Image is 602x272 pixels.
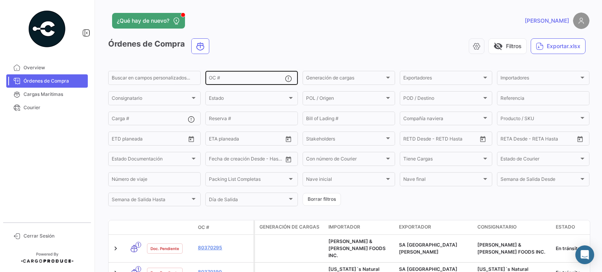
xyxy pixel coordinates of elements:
[150,245,179,252] span: Doc. Pendiente
[112,97,190,102] span: Consignatario
[477,242,545,255] span: MILLER & SMITH FOODS INC.
[556,223,575,231] span: Estado
[209,137,223,142] input: Desde
[6,101,88,114] a: Courier
[112,245,120,252] a: Expand/Collapse Row
[209,178,287,183] span: Packing List Completas
[112,157,190,163] span: Estado Documentación
[306,137,384,142] span: Stakeholders
[403,117,482,122] span: Compañía naviera
[403,137,417,142] input: Desde
[108,38,212,54] h3: Órdenes de Compra
[24,232,85,240] span: Cerrar Sesión
[493,41,503,51] span: visibility_off
[303,193,341,206] button: Borrar filtros
[575,245,594,264] div: Abrir Intercom Messenger
[192,39,209,54] button: Ocean
[520,137,555,142] input: Hasta
[185,133,197,145] button: Open calendar
[500,178,579,183] span: Semana de Salida Desde
[399,223,431,231] span: Exportador
[283,153,294,165] button: Open calendar
[6,74,88,88] a: Órdenes de Compra
[24,77,85,85] span: Órdenes de Compra
[24,104,85,111] span: Courier
[477,223,517,231] span: Consignatario
[144,224,195,231] datatable-header-cell: Estado Doc.
[136,266,141,272] span: 1
[255,220,325,234] datatable-header-cell: Generación de cargas
[228,157,264,163] input: Hasta
[306,76,384,82] span: Generación de cargas
[328,223,360,231] span: Importador
[477,133,489,145] button: Open calendar
[136,242,141,248] span: 1
[500,137,515,142] input: Desde
[283,133,294,145] button: Open calendar
[474,220,553,234] datatable-header-cell: Consignatario
[209,198,287,204] span: Día de Salida
[198,224,209,231] span: OC #
[403,97,482,102] span: POD / Destino
[306,178,384,183] span: Nave inicial
[403,157,482,163] span: Tiene Cargas
[209,157,223,163] input: Desde
[306,157,384,163] span: Con número de Courier
[228,137,264,142] input: Hasta
[6,61,88,74] a: Overview
[500,157,579,163] span: Estado de Courier
[573,13,589,29] img: placeholder-user.png
[328,238,386,258] span: MILLER & SMITH FOODS INC.
[488,38,527,54] button: visibility_offFiltros
[112,198,190,204] span: Semana de Salida Hasta
[574,133,586,145] button: Open calendar
[24,64,85,71] span: Overview
[403,178,482,183] span: Nave final
[306,97,384,102] span: POL / Origen
[124,224,144,231] datatable-header-cell: Modo de Transporte
[399,242,457,255] span: SA SAN MIGUEL
[195,221,254,234] datatable-header-cell: OC #
[396,220,474,234] datatable-header-cell: Exportador
[6,88,88,101] a: Cargas Marítimas
[423,137,458,142] input: Hasta
[500,76,579,82] span: Importadores
[525,17,569,25] span: [PERSON_NAME]
[325,220,396,234] datatable-header-cell: Importador
[403,76,482,82] span: Exportadores
[27,9,67,49] img: powered-by.png
[112,13,185,29] button: ¿Qué hay de nuevo?
[500,117,579,122] span: Producto / SKU
[531,38,586,54] button: Exportar.xlsx
[117,17,169,25] span: ¿Qué hay de nuevo?
[24,91,85,98] span: Cargas Marítimas
[112,137,126,142] input: Desde
[131,137,167,142] input: Hasta
[259,223,319,231] span: Generación de cargas
[209,97,287,102] span: Estado
[198,244,250,251] a: 80370295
